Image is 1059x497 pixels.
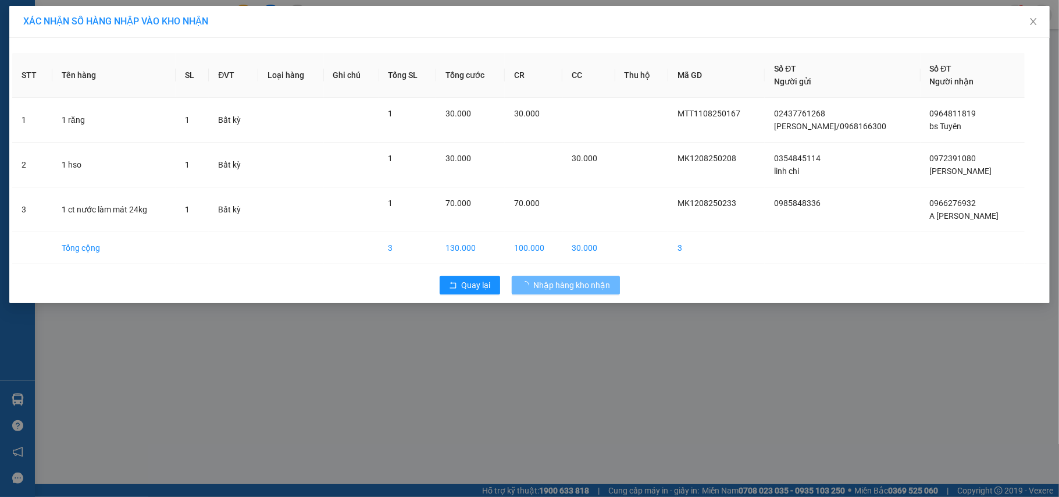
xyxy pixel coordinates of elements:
[209,53,258,98] th: ĐVT
[12,187,52,232] td: 3
[52,53,176,98] th: Tên hàng
[668,53,765,98] th: Mã GD
[615,53,668,98] th: Thu hộ
[774,154,821,163] span: 0354845114
[13,44,124,65] strong: 024 3236 3236 -
[185,205,190,214] span: 1
[668,232,765,264] td: 3
[512,276,620,294] button: Nhập hàng kho nhận
[505,53,563,98] th: CR
[930,77,974,86] span: Người nhận
[774,198,821,208] span: 0985848336
[930,211,999,221] span: A [PERSON_NAME]
[185,115,190,125] span: 1
[379,232,437,264] td: 3
[52,98,176,143] td: 1 răng
[176,53,209,98] th: SL
[185,160,190,169] span: 1
[930,154,976,163] span: 0972391080
[445,198,471,208] span: 70.000
[774,64,796,73] span: Số ĐT
[930,64,952,73] span: Số ĐT
[12,53,52,98] th: STT
[52,143,176,187] td: 1 hso
[774,77,811,86] span: Người gửi
[388,154,393,163] span: 1
[12,143,52,187] td: 2
[930,109,976,118] span: 0964811819
[388,198,393,208] span: 1
[388,109,393,118] span: 1
[449,281,457,290] span: rollback
[562,53,615,98] th: CC
[258,53,324,98] th: Loại hàng
[445,109,471,118] span: 30.000
[440,276,500,294] button: rollbackQuay lại
[1017,6,1050,38] button: Close
[436,232,505,264] td: 130.000
[436,53,505,98] th: Tổng cước
[534,279,611,292] span: Nhập hàng kho nhận
[1029,17,1038,26] span: close
[521,281,534,289] span: loading
[31,55,123,75] strong: 0888 827 827 - 0848 827 827
[774,109,825,118] span: 02437761268
[209,187,258,232] td: Bất kỳ
[930,166,992,176] span: [PERSON_NAME]
[379,53,437,98] th: Tổng SL
[209,143,258,187] td: Bất kỳ
[52,232,176,264] td: Tổng cộng
[774,122,886,131] span: [PERSON_NAME]/0968166300
[678,154,736,163] span: MK1208250208
[324,53,379,98] th: Ghi chú
[19,6,116,31] strong: Công ty TNHH Phúc Xuyên
[52,187,176,232] td: 1 ct nước làm mát 24kg
[17,78,119,109] span: Gửi hàng Hạ Long: Hotline:
[12,34,124,75] span: Gửi hàng [GEOGRAPHIC_DATA]: Hotline:
[678,198,736,208] span: MK1208250233
[505,232,563,264] td: 100.000
[23,16,208,27] span: XÁC NHẬN SỐ HÀNG NHẬP VÀO KHO NHẬN
[562,232,615,264] td: 30.000
[572,154,597,163] span: 30.000
[930,122,962,131] span: bs Tuyên
[445,154,471,163] span: 30.000
[462,279,491,292] span: Quay lại
[774,166,799,176] span: linh chi
[678,109,740,118] span: MTT1108250167
[12,98,52,143] td: 1
[514,198,540,208] span: 70.000
[209,98,258,143] td: Bất kỳ
[514,109,540,118] span: 30.000
[930,198,976,208] span: 0966276932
